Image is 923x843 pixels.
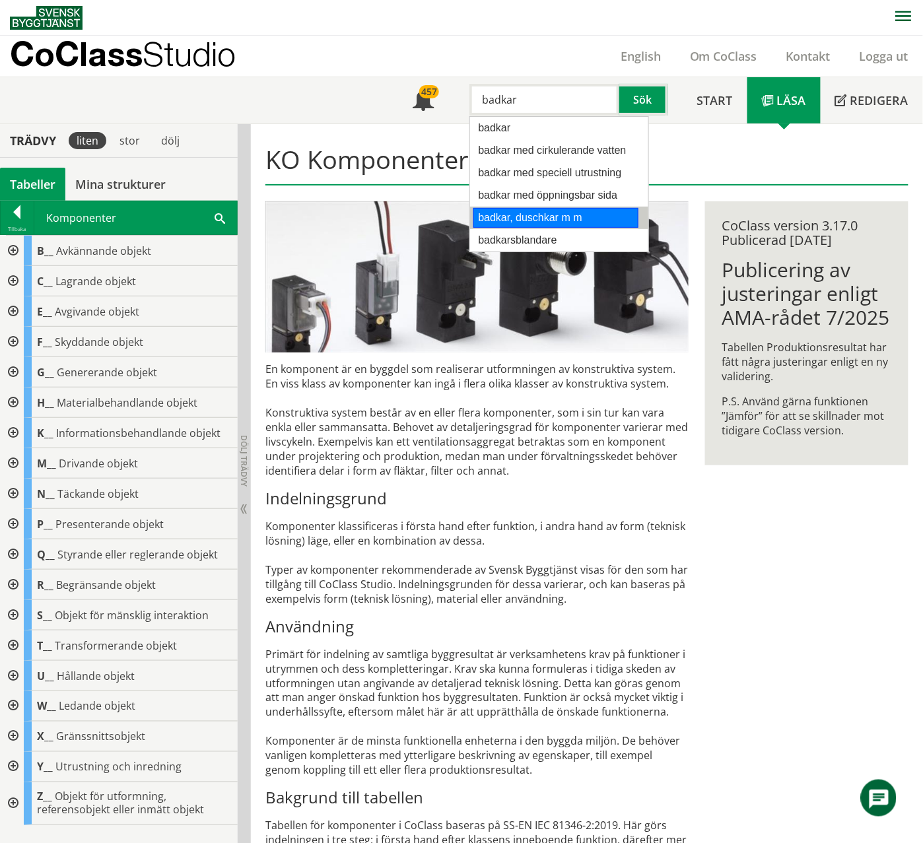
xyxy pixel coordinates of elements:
[55,638,177,653] span: Transformerande objekt
[619,84,668,116] button: Sök
[57,547,218,562] span: Styrande eller reglerande objekt
[37,547,55,562] span: Q__
[57,669,135,683] span: Hållande objekt
[473,208,638,228] div: badkar, duschkar m m
[722,258,891,329] h1: Publicering av justeringar enligt AMA-rådet 7/2025
[57,395,197,410] span: Materialbehandlande objekt
[56,426,221,440] span: Informationsbehandlande objekt
[683,77,747,123] a: Start
[37,395,54,410] span: H__
[59,699,135,714] span: Ledande objekt
[37,365,54,380] span: G__
[37,487,55,501] span: N__
[474,119,638,137] div: badkar
[37,760,53,774] span: Y__
[34,201,237,234] div: Komponenter
[55,274,136,288] span: Lagrande objekt
[722,394,891,438] p: P.S. Använd gärna funktionen ”Jämför” för att se skillnader mot tidigare CoClass version.
[143,34,236,73] span: Studio
[265,145,908,185] h1: KO Komponenter
[57,487,139,501] span: Täckande objekt
[845,48,923,64] a: Logga ut
[474,164,638,182] div: badkar med speciell utrustning
[37,669,54,683] span: U__
[37,578,53,592] span: R__
[56,578,156,592] span: Begränsande objekt
[398,77,448,123] a: 457
[469,84,619,116] input: Sök
[153,132,188,149] div: dölj
[265,617,689,636] h3: Användning
[55,760,182,774] span: Utrustning och inredning
[777,92,806,108] span: Läsa
[675,48,772,64] a: Om CoClass
[238,435,250,487] span: Dölj trädvy
[37,517,53,531] span: P__
[747,77,821,123] a: Läsa
[10,46,236,61] p: CoClass
[55,335,143,349] span: Skyddande objekt
[69,132,106,149] div: liten
[37,335,52,349] span: F__
[265,489,689,508] h3: Indelningsgrund
[56,244,151,258] span: Avkännande objekt
[697,92,733,108] span: Start
[10,6,83,30] img: Svensk Byggtjänst
[10,36,264,77] a: CoClassStudio
[474,231,638,250] div: badkarsblandare
[215,211,225,224] span: Sök i tabellen
[722,340,891,384] p: Tabellen Produktionsresultat har fått några justeringar enligt en ny validering.
[37,790,204,817] span: Objekt för utformning, referensobjekt eller inmätt objekt
[56,729,145,744] span: Gränssnittsobjekt
[821,77,923,123] a: Redigera
[1,224,34,234] div: Tillbaka
[37,274,53,288] span: C__
[722,219,891,248] div: CoClass version 3.17.0 Publicerad [DATE]
[474,186,638,205] div: badkar med öppningsbar sida
[37,699,56,714] span: W__
[419,85,439,98] div: 457
[37,304,52,319] span: E__
[57,365,157,380] span: Genererande objekt
[606,48,675,64] a: English
[112,132,148,149] div: stor
[37,790,52,804] span: Z__
[265,201,689,353] img: pilotventiler.jpg
[265,788,689,808] h3: Bakgrund till tabellen
[850,92,908,108] span: Redigera
[55,608,209,623] span: Objekt för mänsklig interaktion
[37,426,53,440] span: K__
[413,91,434,112] span: Notifikationer
[37,244,53,258] span: B__
[474,141,638,160] div: badkar med cirkulerande vatten
[37,608,52,623] span: S__
[772,48,845,64] a: Kontakt
[55,517,164,531] span: Presenterande objekt
[37,638,52,653] span: T__
[37,456,56,471] span: M__
[3,133,63,148] div: Trädvy
[37,729,53,744] span: X__
[55,304,139,319] span: Avgivande objekt
[59,456,138,471] span: Drivande objekt
[65,168,176,201] a: Mina strukturer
